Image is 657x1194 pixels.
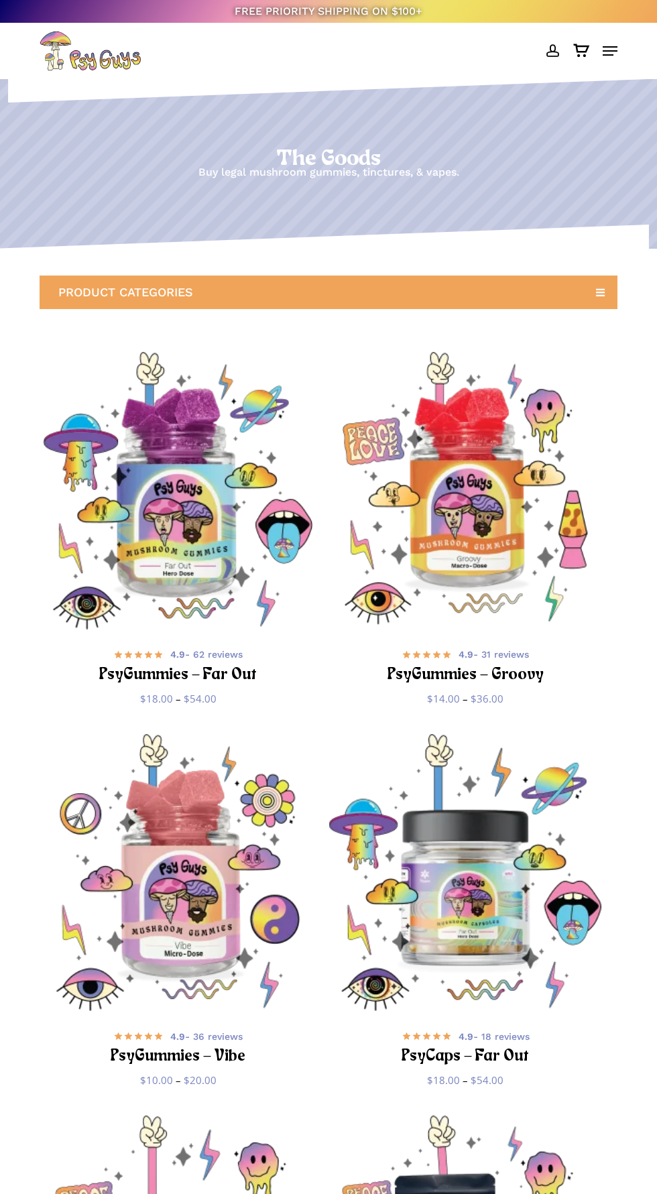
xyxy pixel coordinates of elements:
[427,1073,433,1087] span: $
[40,352,317,630] a: PsyGummies - Far Out
[56,663,300,688] h2: PsyGummies – Far Out
[471,1073,477,1087] span: $
[140,692,173,705] bdi: 18.00
[343,663,587,688] h2: PsyGummies – Groovy
[58,286,193,299] span: PRODUCT CATEGORIES
[40,734,317,1012] img: Psychedelic mushroom gummies with vibrant icons and symbols.
[40,734,317,1012] a: PsyGummies - Vibe
[427,1073,460,1087] bdi: 18.00
[463,1073,468,1087] span: –
[56,646,300,682] a: 4.9- 62 reviews PsyGummies – Far Out
[56,1028,300,1063] a: 4.9- 36 reviews PsyGummies – Vibe
[56,1044,300,1069] h2: PsyGummies – Vibe
[176,1073,181,1087] span: –
[184,692,190,705] span: $
[471,1073,503,1087] bdi: 54.00
[343,646,587,682] a: 4.9- 31 reviews PsyGummies – Groovy
[40,352,317,630] img: Psychedelic mushroom gummies in a colorful jar.
[343,1044,587,1069] h2: PsyCaps – Far Out
[459,1031,473,1042] b: 4.9
[326,734,604,1012] img: Psychedelic mushroom capsules with colorful illustrations.
[459,1030,530,1043] span: - 18 reviews
[140,1073,146,1087] span: $
[184,692,217,705] bdi: 54.00
[170,649,185,660] b: 4.9
[170,1031,185,1042] b: 4.9
[566,31,596,71] a: Cart
[326,352,604,630] a: PsyGummies - Groovy
[184,1073,190,1087] span: $
[343,1028,587,1063] a: 4.9- 18 reviews PsyCaps – Far Out
[40,31,141,71] img: PsyGuys
[459,649,473,660] b: 4.9
[140,692,146,705] span: $
[170,1030,243,1043] span: - 36 reviews
[471,692,503,705] bdi: 36.00
[184,1073,217,1087] bdi: 20.00
[427,692,433,705] span: $
[40,276,617,309] a: PRODUCT CATEGORIES
[326,734,604,1012] a: PsyCaps - Far Out
[603,44,617,58] a: Navigation Menu
[326,352,604,630] img: Psychedelic mushroom gummies jar with colorful designs.
[427,692,460,705] bdi: 14.00
[463,692,468,705] span: –
[459,648,529,661] span: - 31 reviews
[471,692,477,705] span: $
[140,1073,173,1087] bdi: 10.00
[176,692,181,705] span: –
[170,648,243,661] span: - 62 reviews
